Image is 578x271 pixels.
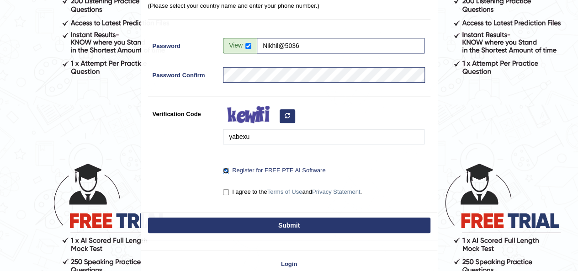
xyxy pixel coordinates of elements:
a: Terms of Use [267,188,302,195]
a: Login [141,260,437,268]
label: Password [148,38,219,50]
label: Verification Code [148,106,219,118]
label: Password Confirm [148,67,219,80]
label: Register for FREE PTE AI Software [223,166,325,175]
input: Show/Hide Password [245,43,251,49]
p: (Please select your country name and enter your phone number.) [148,1,430,10]
a: Privacy Statement [312,188,361,195]
button: Submit [148,218,430,233]
input: Register for FREE PTE AI Software [223,168,229,174]
label: I agree to the and . [223,187,362,197]
input: I agree to theTerms of UseandPrivacy Statement. [223,189,229,195]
